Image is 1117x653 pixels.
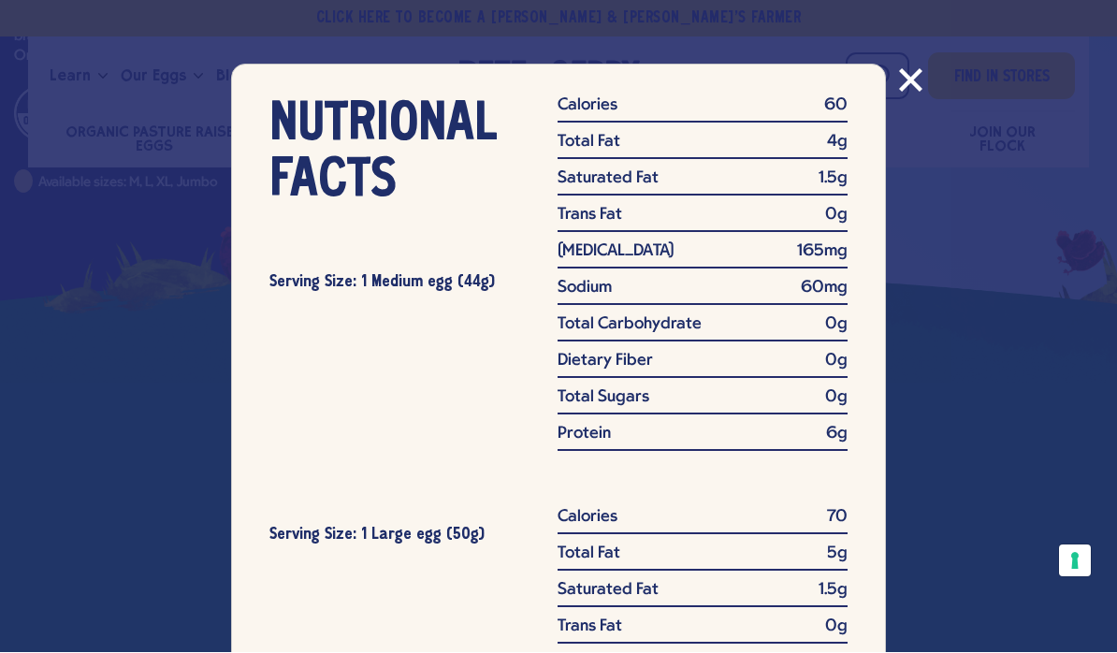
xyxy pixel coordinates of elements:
button: Your consent preferences for tracking technologies [1059,545,1091,577]
li: Protein [558,427,848,452]
strong: 0g [825,390,848,407]
strong: 70 [827,510,848,527]
li: Trans Fat [558,619,848,645]
h3: Serving Size: 1 Medium egg (44g) [269,257,511,310]
strong: 1.5g [819,171,848,188]
li: Sodium [558,281,848,306]
strong: 5g [827,546,848,563]
li: Dietary Fiber [558,354,848,379]
strong: 165mg [797,244,848,261]
strong: 1.5g [819,583,848,600]
li: Total Sugars [558,390,848,415]
strong: 0g [825,208,848,225]
strong: 0g [825,317,848,334]
strong: 0g [825,619,848,636]
strong: 4g [827,135,848,152]
strong: 6g [826,427,848,443]
h2: NUTRIONAL FACTS [269,98,511,210]
strong: 0g [825,354,848,370]
li: Calories [558,510,848,535]
li: Total Carbohydrate [558,317,848,342]
li: Trans Fat [558,208,848,233]
strong: 60mg [801,281,848,297]
li: Calories [558,98,848,123]
h3: Serving Size: 1 Large egg (50g) [269,510,511,562]
li: Total Fat [558,546,848,572]
li: [MEDICAL_DATA] [558,244,848,269]
button: Close modal [899,51,922,108]
strong: 60 [824,98,848,115]
li: Total Fat [558,135,848,160]
li: Saturated Fat [558,583,848,608]
li: Saturated Fat [558,171,848,196]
